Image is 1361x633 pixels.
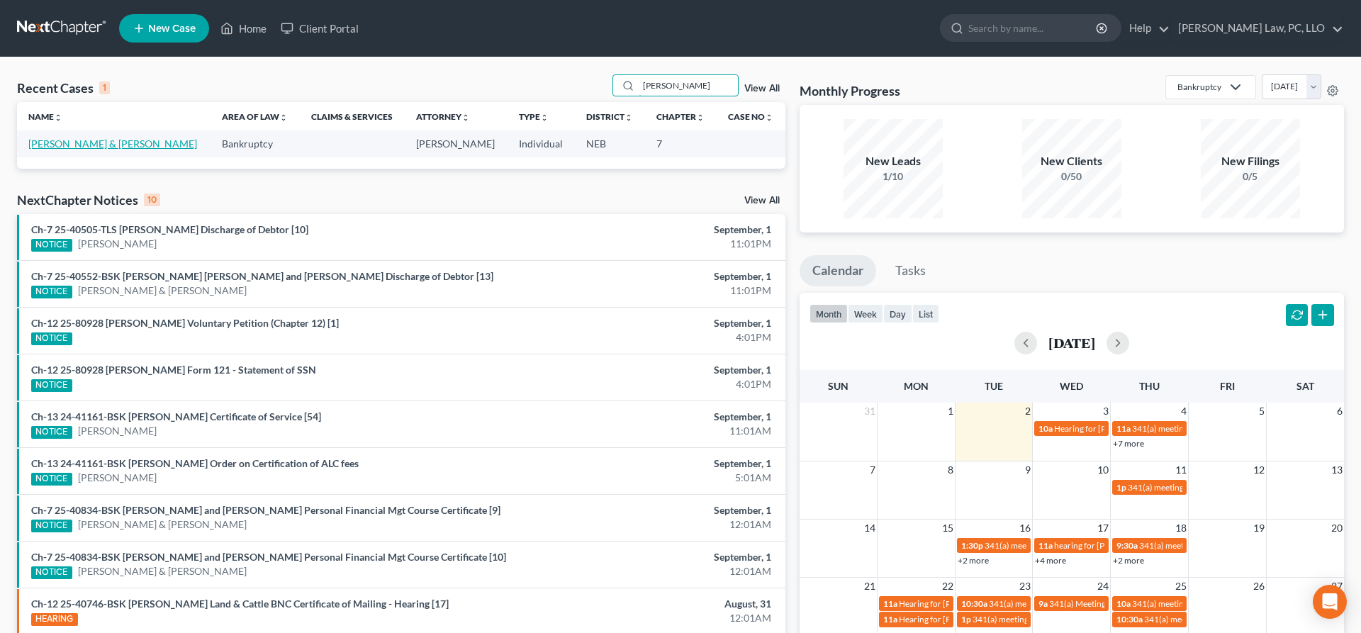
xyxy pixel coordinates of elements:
[31,613,78,626] div: HEARING
[728,111,773,122] a: Case Nounfold_more
[274,16,366,41] a: Client Portal
[1054,540,1163,551] span: hearing for [PERSON_NAME]
[534,363,771,377] div: September, 1
[1220,380,1235,392] span: Fri
[985,380,1003,392] span: Tue
[1102,403,1110,420] span: 3
[828,380,848,392] span: Sun
[1122,16,1170,41] a: Help
[31,551,506,563] a: Ch-7 25-40834-BSK [PERSON_NAME] and [PERSON_NAME] Personal Financial Mgt Course Certificate [10]
[17,191,160,208] div: NextChapter Notices
[639,75,738,96] input: Search by name...
[1139,540,1351,551] span: 341(a) meeting for [PERSON_NAME] & [PERSON_NAME]
[28,111,62,122] a: Nameunfold_more
[534,597,771,611] div: August, 31
[863,520,877,537] span: 14
[973,614,1109,624] span: 341(a) meeting for [PERSON_NAME]
[1180,403,1188,420] span: 4
[461,113,470,122] i: unfold_more
[1113,555,1144,566] a: +2 more
[31,239,72,252] div: NOTICE
[534,330,771,344] div: 4:01PM
[31,364,316,376] a: Ch-12 25-80928 [PERSON_NAME] Form 121 - Statement of SSN
[222,111,288,122] a: Area of Lawunfold_more
[508,130,575,157] td: Individual
[534,223,771,237] div: September, 1
[1174,461,1188,478] span: 11
[1132,423,1344,434] span: 341(a) meeting for [PERSON_NAME] & [PERSON_NAME]
[1174,578,1188,595] span: 25
[1116,423,1131,434] span: 11a
[1116,540,1138,551] span: 9:30a
[31,566,72,579] div: NOTICE
[534,471,771,485] div: 5:01AM
[534,377,771,391] div: 4:01PM
[575,130,645,157] td: NEB
[31,286,72,298] div: NOTICE
[1132,598,1269,609] span: 341(a) meeting for [PERSON_NAME]
[534,424,771,438] div: 11:01AM
[31,598,449,610] a: Ch-12 25-40746-BSK [PERSON_NAME] Land & Cattle BNC Certificate of Mailing - Hearing [17]
[534,284,771,298] div: 11:01PM
[1144,614,1356,624] span: 341(a) meeting for [PERSON_NAME] & [PERSON_NAME]
[1252,578,1266,595] span: 26
[1330,461,1344,478] span: 13
[883,614,897,624] span: 11a
[863,403,877,420] span: 31
[1022,153,1121,169] div: New Clients
[1024,461,1032,478] span: 9
[946,461,955,478] span: 8
[31,317,339,329] a: Ch-12 25-80928 [PERSON_NAME] Voluntary Petition (Chapter 12) [1]
[211,130,300,157] td: Bankruptcy
[534,456,771,471] div: September, 1
[985,540,1121,551] span: 341(a) meeting for [PERSON_NAME]
[625,113,633,122] i: unfold_more
[586,111,633,122] a: Districtunfold_more
[1139,380,1160,392] span: Thu
[1116,614,1143,624] span: 10:30a
[941,578,955,595] span: 22
[519,111,549,122] a: Typeunfold_more
[534,517,771,532] div: 12:01AM
[31,473,72,486] div: NOTICE
[1054,423,1165,434] span: Hearing for [PERSON_NAME]
[958,555,989,566] a: +2 more
[765,113,773,122] i: unfold_more
[844,169,943,184] div: 1/10
[883,304,912,323] button: day
[946,403,955,420] span: 1
[534,269,771,284] div: September, 1
[1296,380,1314,392] span: Sat
[54,113,62,122] i: unfold_more
[744,84,780,94] a: View All
[31,379,72,392] div: NOTICE
[534,564,771,578] div: 12:01AM
[78,284,247,298] a: [PERSON_NAME] & [PERSON_NAME]
[1035,555,1066,566] a: +4 more
[1258,403,1266,420] span: 5
[912,304,939,323] button: list
[1116,598,1131,609] span: 10a
[961,540,983,551] span: 1:30p
[904,380,929,392] span: Mon
[1313,585,1347,619] div: Open Intercom Messenger
[213,16,274,41] a: Home
[1096,461,1110,478] span: 10
[1335,403,1344,420] span: 6
[883,598,897,609] span: 11a
[99,82,110,94] div: 1
[883,255,939,286] a: Tasks
[31,223,308,235] a: Ch-7 25-40505-TLS [PERSON_NAME] Discharge of Debtor [10]
[534,550,771,564] div: September, 1
[1201,153,1300,169] div: New Filings
[144,194,160,206] div: 10
[961,598,987,609] span: 10:30a
[148,23,196,34] span: New Case
[31,520,72,532] div: NOTICE
[1038,423,1053,434] span: 10a
[279,113,288,122] i: unfold_more
[17,79,110,96] div: Recent Cases
[1024,403,1032,420] span: 2
[534,316,771,330] div: September, 1
[405,130,507,157] td: [PERSON_NAME]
